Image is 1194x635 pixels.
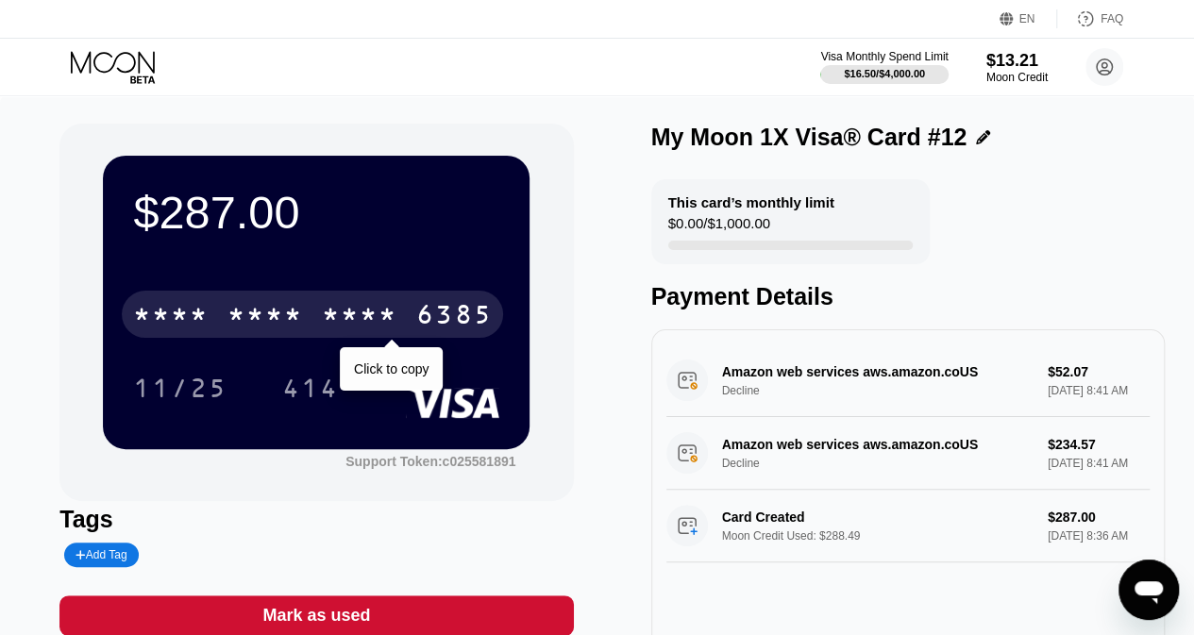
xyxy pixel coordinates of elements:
div: Add Tag [64,543,138,567]
div: EN [1000,9,1057,28]
div: FAQ [1057,9,1123,28]
div: $0.00 / $1,000.00 [668,215,770,241]
div: 414 [282,376,339,406]
div: $13.21Moon Credit [986,51,1048,84]
div: Mark as used [262,605,370,627]
div: Click to copy [354,361,429,376]
div: 414 [268,364,353,411]
div: Visa Monthly Spend Limit [820,50,948,63]
div: Moon Credit [986,71,1048,84]
div: $13.21 [986,51,1048,71]
div: This card’s monthly limit [668,194,834,210]
div: EN [1019,12,1035,25]
div: Tags [59,506,573,533]
div: Visa Monthly Spend Limit$16.50/$4,000.00 [820,50,948,84]
div: 11/25 [133,376,227,406]
div: Add Tag [76,548,126,561]
div: $16.50 / $4,000.00 [844,68,925,79]
div: Support Token:c025581891 [345,454,515,469]
div: Payment Details [651,283,1165,310]
div: 6385 [416,302,492,332]
div: $287.00 [133,186,499,239]
div: Support Token: c025581891 [345,454,515,469]
div: 11/25 [119,364,242,411]
iframe: Button to launch messaging window [1118,560,1179,620]
div: FAQ [1101,12,1123,25]
div: My Moon 1X Visa® Card #12 [651,124,967,151]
